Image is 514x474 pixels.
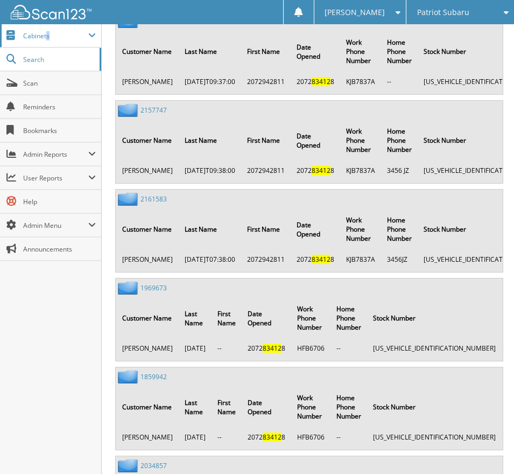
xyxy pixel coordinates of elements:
a: 1859942 [140,372,167,381]
span: 83412 [263,344,281,353]
span: Cabinets [23,31,88,40]
th: Date Opened [291,120,340,161]
td: -- [382,73,417,90]
td: HFB6706 [292,339,330,357]
td: 3456JZ [382,250,417,268]
th: Home Phone Number [331,298,367,338]
td: [PERSON_NAME] [117,339,178,357]
td: [DATE]T09:37:00 [179,73,241,90]
img: scan123-logo-white.svg [11,5,91,19]
td: [PERSON_NAME] [117,428,178,446]
th: First Name [212,387,241,427]
th: Work Phone Number [292,387,330,427]
span: Search [23,55,94,64]
td: [PERSON_NAME] [117,250,178,268]
th: Stock Number [368,387,501,427]
td: -- [212,339,241,357]
th: Last Name [179,120,241,161]
td: 2072 8 [291,162,340,179]
th: Customer Name [117,31,178,72]
td: [DATE] [179,428,211,446]
span: Admin Menu [23,221,88,230]
th: Last Name [179,298,211,338]
td: 2072942811 [242,162,290,179]
td: 2072 8 [291,73,340,90]
span: [PERSON_NAME] [325,9,385,16]
td: 2072 8 [291,250,340,268]
th: First Name [242,209,290,249]
td: KJB7837A [341,162,381,179]
th: Customer Name [117,387,178,427]
img: folder2.png [118,192,140,206]
th: Home Phone Number [382,209,417,249]
a: 2157747 [140,106,167,115]
span: Reminders [23,102,96,111]
th: Customer Name [117,298,178,338]
td: -- [212,428,241,446]
th: Last Name [179,31,241,72]
th: Work Phone Number [341,120,381,161]
td: [US_VEHICLE_IDENTIFICATION_NUMBER] [368,428,501,446]
th: Date Opened [242,298,291,338]
th: Work Phone Number [341,209,381,249]
th: Last Name [179,209,241,249]
th: Home Phone Number [331,387,367,427]
td: [PERSON_NAME] [117,162,178,179]
span: 83412 [312,255,330,264]
span: 83412 [312,166,330,175]
td: [DATE] [179,339,211,357]
td: [US_VEHICLE_IDENTIFICATION_NUMBER] [368,339,501,357]
iframe: Chat Widget [460,422,514,474]
td: 2072942811 [242,73,290,90]
td: KJB7837A [341,73,381,90]
span: Bookmarks [23,126,96,135]
th: Date Opened [242,387,291,427]
img: folder2.png [118,459,140,472]
td: 2072 8 [242,339,291,357]
td: [DATE]T07:38:00 [179,250,241,268]
img: folder2.png [118,370,140,384]
td: 3456 JZ [382,162,417,179]
th: Work Phone Number [292,298,330,338]
th: Home Phone Number [382,31,417,72]
span: Announcements [23,245,96,254]
th: Home Phone Number [382,120,417,161]
th: Date Opened [291,209,340,249]
span: Admin Reports [23,150,88,159]
th: Last Name [179,387,211,427]
th: Customer Name [117,120,178,161]
span: Help [23,197,96,206]
td: HFB6706 [292,428,330,446]
td: -- [331,339,367,357]
span: User Reports [23,173,88,183]
img: folder2.png [118,103,140,117]
span: Patriot Subaru [417,9,469,16]
th: First Name [242,31,290,72]
td: 2072942811 [242,250,290,268]
span: Scan [23,79,96,88]
th: Customer Name [117,209,178,249]
td: [DATE]T09:38:00 [179,162,241,179]
th: Stock Number [368,298,501,338]
img: folder2.png [118,281,140,295]
a: 1969673 [140,283,167,292]
a: 2161583 [140,194,167,204]
td: 2072 8 [242,428,291,446]
th: Work Phone Number [341,31,381,72]
a: 2034857 [140,461,167,470]
span: 83412 [263,433,281,442]
span: 83412 [312,77,330,86]
td: -- [331,428,367,446]
td: [PERSON_NAME] [117,73,178,90]
td: KJB7837A [341,250,381,268]
th: Date Opened [291,31,340,72]
th: First Name [212,298,241,338]
th: First Name [242,120,290,161]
